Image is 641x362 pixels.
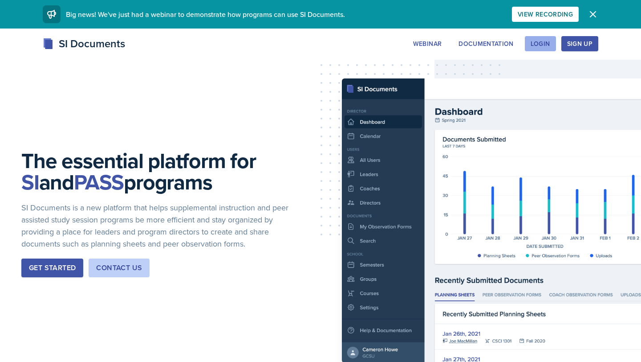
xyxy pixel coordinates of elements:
[96,263,142,273] div: Contact Us
[407,36,447,51] button: Webinar
[518,11,573,18] div: View Recording
[43,36,125,52] div: SI Documents
[21,259,83,277] button: Get Started
[66,9,345,19] span: Big news! We've just had a webinar to demonstrate how programs can use SI Documents.
[453,36,519,51] button: Documentation
[29,263,76,273] div: Get Started
[561,36,598,51] button: Sign Up
[512,7,579,22] button: View Recording
[458,40,514,47] div: Documentation
[531,40,550,47] div: Login
[413,40,442,47] div: Webinar
[525,36,556,51] button: Login
[89,259,150,277] button: Contact Us
[567,40,592,47] div: Sign Up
